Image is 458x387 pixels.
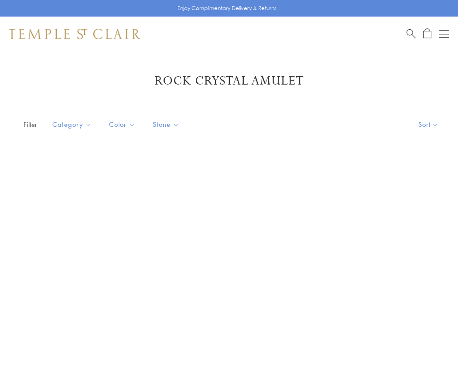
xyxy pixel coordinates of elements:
[103,115,142,134] button: Color
[46,115,98,134] button: Category
[178,4,277,13] p: Enjoy Complimentary Delivery & Returns
[9,29,140,39] img: Temple St. Clair
[148,119,186,130] span: Stone
[399,111,458,138] button: Show sort by
[48,119,98,130] span: Category
[407,28,416,39] a: Search
[146,115,186,134] button: Stone
[22,73,436,89] h1: Rock Crystal Amulet
[105,119,142,130] span: Color
[423,28,431,39] a: Open Shopping Bag
[439,29,449,39] button: Open navigation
